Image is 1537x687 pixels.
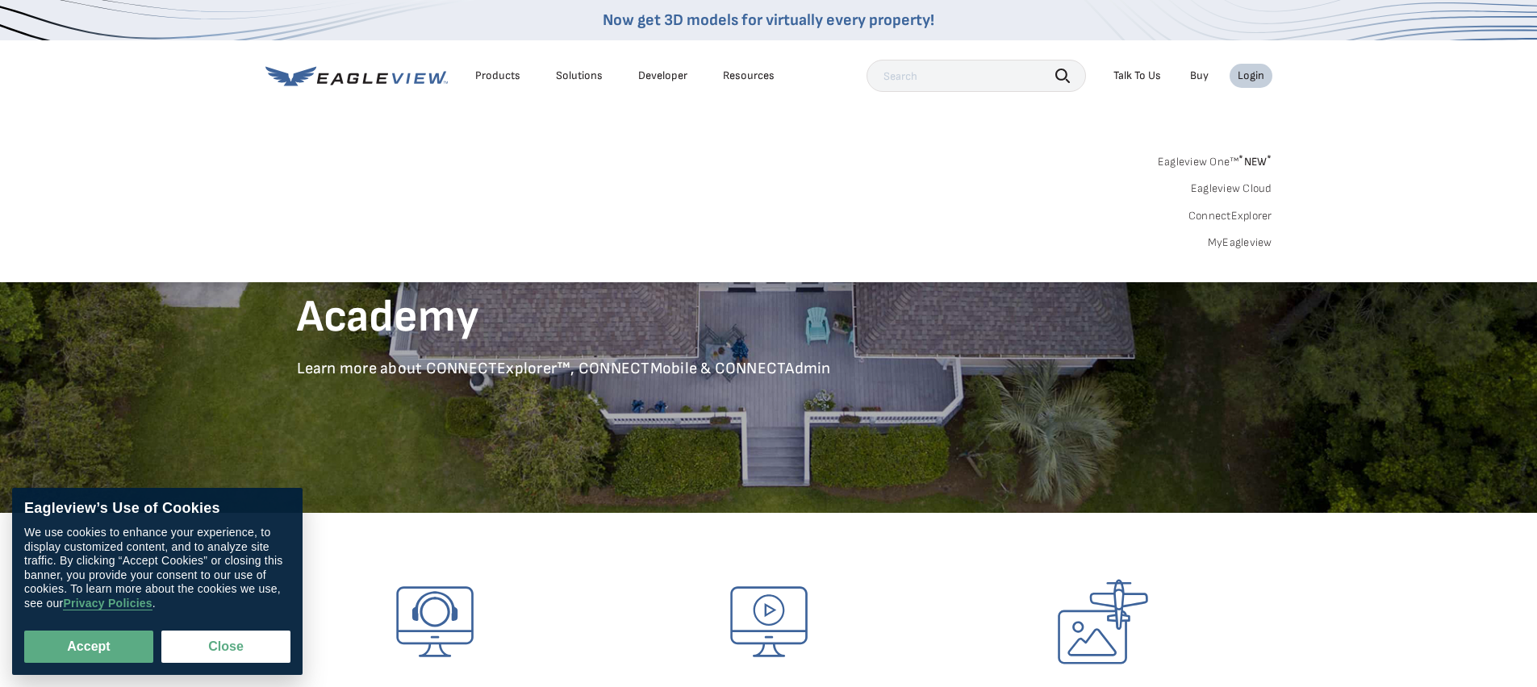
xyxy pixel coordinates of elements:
a: Eagleview One™*NEW* [1158,150,1272,169]
div: Login [1238,69,1264,83]
button: Close [161,631,290,663]
a: Developer [638,69,687,83]
span: NEW [1238,155,1272,169]
a: Buy [1190,69,1209,83]
div: Products [475,69,520,83]
div: Resources [723,69,775,83]
input: Search [867,60,1086,92]
p: Learn more about CONNECTExplorer™, CONNECTMobile & CONNECTAdmin [297,359,1241,379]
a: Privacy Policies [63,597,152,610]
a: Eagleview Cloud [1191,181,1272,196]
a: Now get 3D models for virtually every property! [603,10,934,30]
div: We use cookies to enhance your experience, to display customized content, and to analyze site tra... [24,526,290,610]
h1: Academy [297,289,1241,346]
div: Talk To Us [1113,69,1161,83]
a: MyEagleview [1208,235,1272,250]
a: ConnectExplorer [1188,209,1272,223]
div: Eagleview’s Use of Cookies [24,500,290,518]
button: Accept [24,631,153,663]
div: Solutions [556,69,603,83]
